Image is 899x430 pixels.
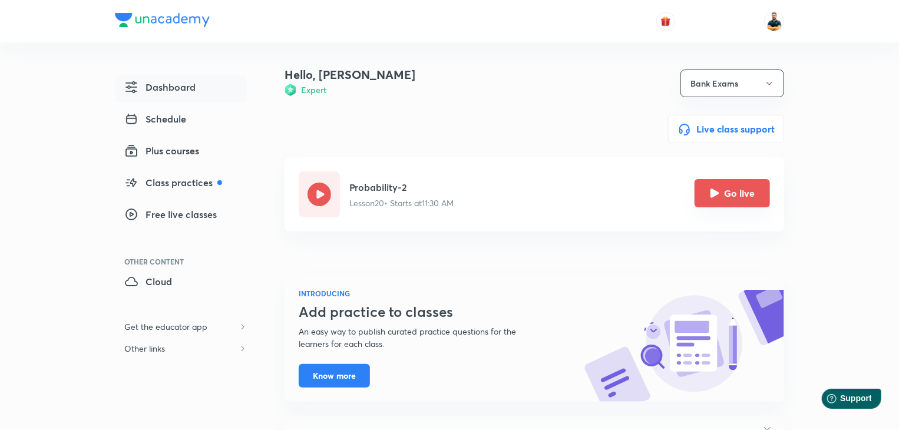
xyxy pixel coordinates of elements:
a: Dashboard [115,75,247,102]
a: Plus courses [115,139,247,166]
img: Sumit Kumar Verma [764,11,784,31]
a: Company Logo [115,13,210,30]
a: Free live classes [115,203,247,230]
span: Dashboard [124,80,196,94]
a: Schedule [115,107,247,134]
h6: Other links [115,338,174,359]
button: Bank Exams [680,70,784,97]
button: Know more [299,364,370,388]
h6: Get the educator app [115,316,217,338]
button: Go live [695,179,770,207]
img: know-more [584,290,784,402]
h3: Add practice to classes [299,303,545,320]
h4: Hello, [PERSON_NAME] [285,66,415,84]
h5: Probability-2 [349,180,454,194]
img: avatar [660,16,671,27]
button: Live class support [668,115,784,143]
div: Other Content [124,258,247,265]
a: Class practices [115,171,247,198]
span: Free live classes [124,207,217,221]
img: Company Logo [115,13,210,27]
h6: INTRODUCING [299,288,545,299]
span: Plus courses [124,144,199,158]
span: Cloud [124,274,172,289]
p: Lesson 20 • Starts at 11:30 AM [349,197,454,209]
span: Schedule [124,112,186,126]
iframe: Help widget launcher [794,384,886,417]
img: Badge [285,84,296,96]
button: avatar [656,12,675,31]
span: Class practices [124,176,222,190]
p: An easy way to publish curated practice questions for the learners for each class. [299,325,545,350]
a: Cloud [115,270,247,297]
h6: Expert [301,84,326,96]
